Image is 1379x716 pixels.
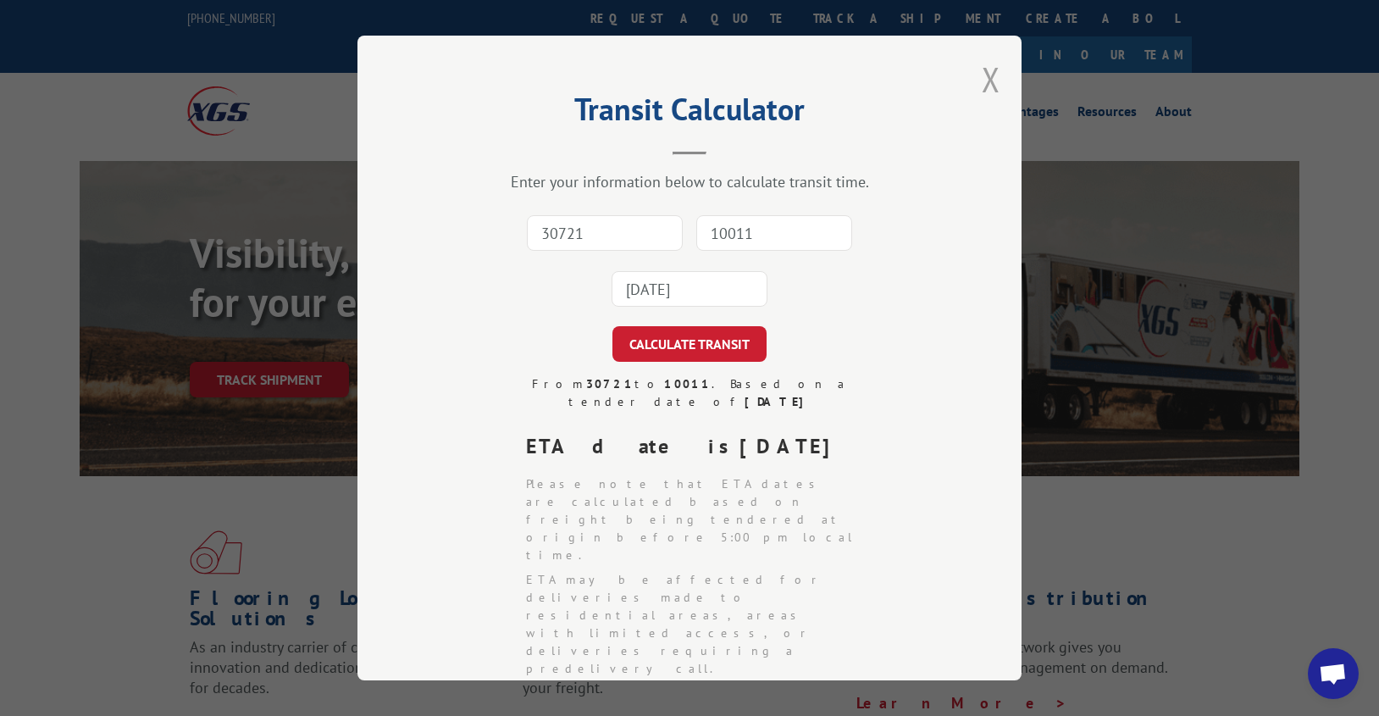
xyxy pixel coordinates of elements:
[526,431,867,462] div: ETA date is
[527,215,683,251] input: Origin Zip
[612,326,767,362] button: CALCULATE TRANSIT
[512,375,867,411] div: From to . Based on a tender date of
[612,271,767,307] input: Tender Date
[664,376,712,391] strong: 10011
[526,571,867,678] li: ETA may be affected for deliveries made to residential areas, areas with limited access, or deliv...
[696,215,852,251] input: Dest. Zip
[745,394,811,409] strong: [DATE]
[442,97,937,130] h2: Transit Calculator
[586,376,634,391] strong: 30721
[739,433,845,459] strong: [DATE]
[982,57,1000,102] button: Close modal
[526,475,867,564] li: Please note that ETA dates are calculated based on freight being tendered at origin before 5:00 p...
[442,172,937,191] div: Enter your information below to calculate transit time.
[1308,648,1359,699] div: Open chat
